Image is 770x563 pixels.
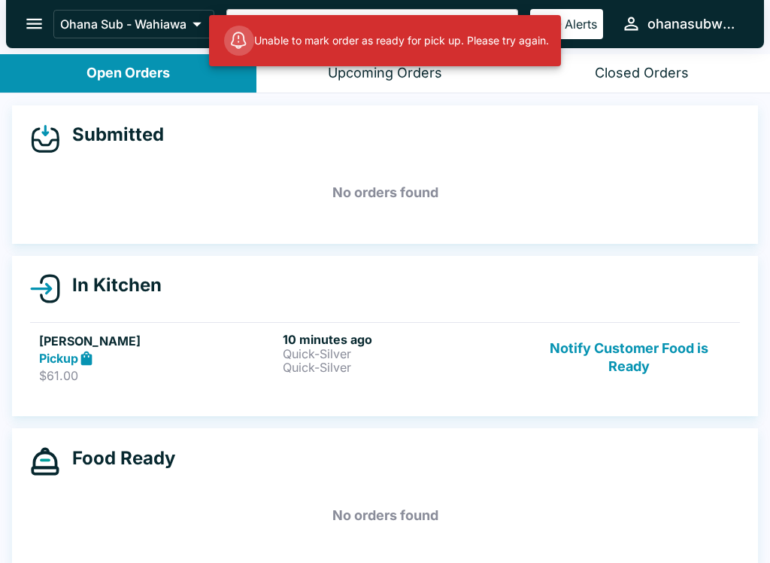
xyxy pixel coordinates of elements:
[328,65,442,82] div: Upcoming Orders
[615,8,746,40] button: ohanasubwahiawa
[283,361,520,374] p: Quick-Silver
[565,17,597,32] p: Alerts
[283,347,520,361] p: Quick-Silver
[60,274,162,297] h4: In Kitchen
[30,488,740,543] h5: No orders found
[60,17,186,32] p: Ohana Sub - Wahiawa
[527,332,731,384] button: Notify Customer Food is Ready
[595,65,689,82] div: Closed Orders
[15,5,53,43] button: open drawer
[39,368,277,383] p: $61.00
[30,322,740,393] a: [PERSON_NAME]Pickup$61.0010 minutes agoQuick-SilverQuick-SilverNotify Customer Food is Ready
[60,447,175,470] h4: Food Ready
[60,123,164,146] h4: Submitted
[283,332,520,347] h6: 10 minutes ago
[86,65,170,82] div: Open Orders
[53,10,214,38] button: Ohana Sub - Wahiawa
[647,15,740,33] div: ohanasubwahiawa
[39,332,277,350] h5: [PERSON_NAME]
[30,166,740,220] h5: No orders found
[39,351,78,366] strong: Pickup
[224,20,549,62] div: Unable to mark order as ready for pick up. Please try again.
